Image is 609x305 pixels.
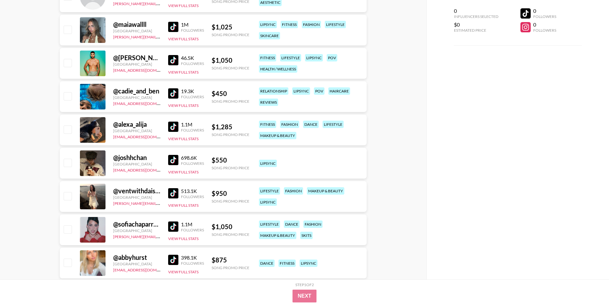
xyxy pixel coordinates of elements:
div: fitness [259,121,276,128]
img: TikTok [168,155,178,165]
div: lipsync [259,160,277,167]
div: relationship [259,87,288,95]
div: @ ventwithdaisy2 [113,187,160,195]
div: Followers [533,28,556,33]
a: [EMAIL_ADDRESS][DOMAIN_NAME] [113,266,177,272]
div: [GEOGRAPHIC_DATA] [113,195,160,200]
div: @ abbyhurst [113,253,160,261]
div: fashion [284,187,303,195]
div: fashion [302,21,321,28]
div: [GEOGRAPHIC_DATA] [113,162,160,166]
button: View Full Stats [168,3,199,8]
div: Song Promo Price [212,265,249,270]
div: [GEOGRAPHIC_DATA] [113,62,160,67]
div: pov [327,54,337,61]
div: makeup & beauty [307,187,344,195]
a: [PERSON_NAME][EMAIL_ADDRESS][DOMAIN_NAME] [113,233,208,239]
div: Song Promo Price [212,165,249,170]
div: Followers [181,228,204,232]
div: @ joshhchan [113,154,160,162]
div: $ 875 [212,256,249,264]
div: lifestyle [259,187,280,195]
button: View Full Stats [168,103,199,108]
button: View Full Stats [168,236,199,241]
div: lipsync [259,21,277,28]
div: Influencers Selected [454,14,498,19]
div: $ 1,050 [212,56,249,64]
div: Song Promo Price [212,132,249,137]
div: lifestyle [323,121,344,128]
div: lipsync [305,54,323,61]
div: dance [259,260,275,267]
div: Followers [181,28,204,33]
div: $ 1,025 [212,23,249,31]
div: Song Promo Price [212,32,249,37]
div: lifestyle [259,221,280,228]
div: lifestyle [280,54,301,61]
div: 513.1K [181,188,204,194]
div: 1.1M [181,121,204,128]
div: @ alexa_alija [113,120,160,128]
img: TikTok [168,221,178,232]
a: [PERSON_NAME][EMAIL_ADDRESS][DOMAIN_NAME] [113,33,208,39]
div: fitness [278,260,296,267]
div: fitness [259,54,276,61]
div: @ sofiachaparrorr [113,220,160,228]
a: [EMAIL_ADDRESS][DOMAIN_NAME] [113,166,177,173]
div: Estimated Price [454,28,498,33]
div: reviews [259,99,278,106]
div: [GEOGRAPHIC_DATA] [113,95,160,100]
a: [EMAIL_ADDRESS][DOMAIN_NAME] [113,133,177,139]
a: [PERSON_NAME][EMAIL_ADDRESS][DOMAIN_NAME] [113,200,208,206]
a: [EMAIL_ADDRESS][DOMAIN_NAME] [113,67,177,73]
div: $ 450 [212,90,249,98]
div: dance [303,121,319,128]
button: View Full Stats [168,70,199,75]
div: skits [300,232,313,239]
div: $ 1,285 [212,123,249,131]
div: 0 [533,8,556,14]
div: Step 1 of 2 [295,282,314,287]
div: 1M [181,21,204,28]
div: Followers [181,261,204,266]
div: [GEOGRAPHIC_DATA] [113,28,160,33]
div: [GEOGRAPHIC_DATA] [113,261,160,266]
div: 1.1M [181,221,204,228]
div: 398.1K [181,254,204,261]
a: [EMAIL_ADDRESS][DOMAIN_NAME] [113,100,177,106]
div: $ 1,050 [212,223,249,231]
div: 19.3K [181,88,204,94]
div: $ 550 [212,156,249,164]
div: fashion [280,121,299,128]
div: 0 [454,8,498,14]
div: Song Promo Price [212,199,249,204]
div: @ [PERSON_NAME].[PERSON_NAME] [113,54,160,62]
div: Song Promo Price [212,66,249,70]
div: makeup & beauty [259,232,296,239]
div: skincare [259,32,280,39]
button: Next [293,290,316,302]
div: Followers [181,194,204,199]
div: $0 [454,21,498,28]
div: makeup & beauty [259,132,296,139]
div: 0 [533,21,556,28]
img: TikTok [168,255,178,265]
div: [GEOGRAPHIC_DATA] [113,228,160,233]
button: View Full Stats [168,170,199,174]
div: @ maiawallll [113,20,160,28]
img: TikTok [168,88,178,99]
div: Followers [181,61,204,66]
div: lipsync [259,198,277,206]
div: Followers [533,14,556,19]
div: lifestyle [325,21,346,28]
div: fashion [303,221,323,228]
div: dance [284,221,300,228]
div: Song Promo Price [212,232,249,237]
iframe: Drift Widget Chat Controller [577,273,601,297]
button: View Full Stats [168,136,199,141]
div: [GEOGRAPHIC_DATA] [113,128,160,133]
div: Followers [181,94,204,99]
div: fitness [281,21,298,28]
div: Song Promo Price [212,99,249,104]
div: lipsync [292,87,310,95]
